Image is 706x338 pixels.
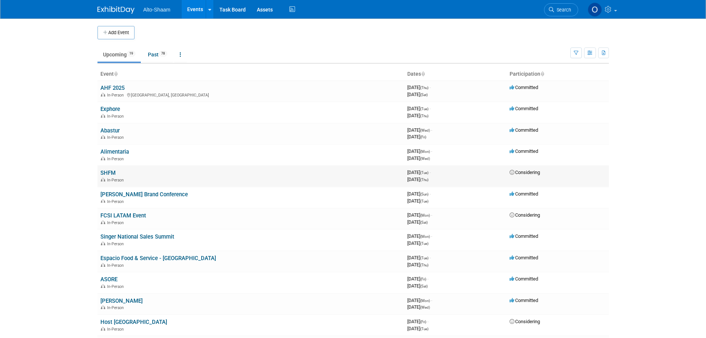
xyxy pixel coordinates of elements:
[407,283,428,289] span: [DATE]
[510,85,538,90] span: Committed
[107,135,126,140] span: In-Person
[420,234,430,239] span: (Mon)
[97,68,404,81] th: Event
[420,192,428,196] span: (Sun)
[420,150,430,154] span: (Mon)
[101,178,105,181] img: In-Person Event
[510,298,538,303] span: Committed
[420,199,428,203] span: (Tue)
[143,7,170,13] span: Alto-Shaam
[107,327,126,332] span: In-Person
[101,327,105,331] img: In-Person Event
[407,255,431,260] span: [DATE]
[407,177,428,182] span: [DATE]
[420,320,426,324] span: (Fri)
[127,51,135,56] span: 19
[430,170,431,175] span: -
[100,233,174,240] a: Singer National Sales Summit
[420,263,428,267] span: (Thu)
[407,319,428,324] span: [DATE]
[431,212,432,218] span: -
[510,170,540,175] span: Considering
[142,47,173,62] a: Past78
[107,242,126,246] span: In-Person
[588,3,602,17] img: Olivia Strasser
[544,3,578,16] a: Search
[100,148,129,155] a: Alimentaria
[407,219,428,225] span: [DATE]
[407,262,428,268] span: [DATE]
[420,299,430,303] span: (Mon)
[407,298,432,303] span: [DATE]
[420,305,430,309] span: (Wed)
[107,93,126,98] span: In-Person
[420,213,430,217] span: (Mon)
[407,148,432,154] span: [DATE]
[407,240,428,246] span: [DATE]
[407,134,426,140] span: [DATE]
[101,242,105,245] img: In-Person Event
[97,6,135,14] img: ExhibitDay
[114,71,117,77] a: Sort by Event Name
[420,171,428,175] span: (Tue)
[107,199,126,204] span: In-Person
[100,170,116,176] a: SHFM
[420,157,430,161] span: (Wed)
[510,233,538,239] span: Committed
[420,242,428,246] span: (Tue)
[101,157,105,160] img: In-Person Event
[97,26,135,39] button: Add Event
[100,255,216,262] a: Espacio Food & Service - [GEOGRAPHIC_DATA]
[407,276,428,282] span: [DATE]
[101,220,105,224] img: In-Person Event
[107,284,126,289] span: In-Person
[407,170,431,175] span: [DATE]
[100,85,125,91] a: AHF 2025
[407,155,430,161] span: [DATE]
[101,114,105,118] img: In-Person Event
[100,106,120,112] a: Exphore
[101,305,105,309] img: In-Person Event
[430,191,431,197] span: -
[107,305,126,310] span: In-Person
[407,106,431,111] span: [DATE]
[407,127,432,133] span: [DATE]
[431,233,432,239] span: -
[431,148,432,154] span: -
[420,256,428,260] span: (Tue)
[97,47,141,62] a: Upcoming19
[427,276,428,282] span: -
[407,92,428,97] span: [DATE]
[107,157,126,161] span: In-Person
[159,51,167,56] span: 78
[407,191,431,197] span: [DATE]
[101,93,105,96] img: In-Person Event
[407,233,432,239] span: [DATE]
[540,71,544,77] a: Sort by Participation Type
[421,71,425,77] a: Sort by Start Date
[420,135,426,139] span: (Fri)
[430,106,431,111] span: -
[100,212,146,219] a: FCSI LATAM Event
[510,319,540,324] span: Considering
[430,255,431,260] span: -
[407,304,430,310] span: [DATE]
[407,326,428,331] span: [DATE]
[101,199,105,203] img: In-Person Event
[407,212,432,218] span: [DATE]
[407,85,431,90] span: [DATE]
[420,327,428,331] span: (Tue)
[100,276,117,283] a: ASORE
[107,178,126,183] span: In-Person
[100,191,188,198] a: [PERSON_NAME] Brand Conference
[427,319,428,324] span: -
[510,191,538,197] span: Committed
[510,106,538,111] span: Committed
[431,298,432,303] span: -
[430,85,431,90] span: -
[431,127,432,133] span: -
[510,127,538,133] span: Committed
[510,255,538,260] span: Committed
[407,113,428,118] span: [DATE]
[107,263,126,268] span: In-Person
